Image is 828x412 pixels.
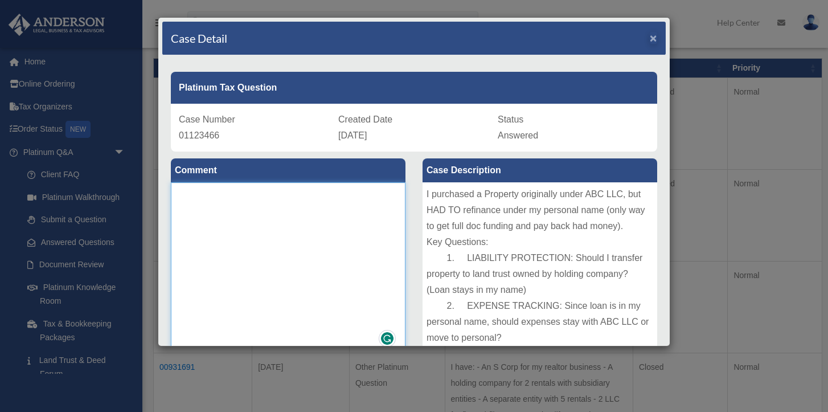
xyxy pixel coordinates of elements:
[650,31,657,44] span: ×
[498,130,538,140] span: Answered
[338,115,392,124] span: Created Date
[179,115,235,124] span: Case Number
[171,72,657,104] div: Platinum Tax Question
[179,130,219,140] span: 01123466
[338,130,367,140] span: [DATE]
[171,158,405,182] label: Comment
[498,115,523,124] span: Status
[650,32,657,44] button: Close
[171,30,227,46] h4: Case Detail
[423,158,657,182] label: Case Description
[423,182,657,353] div: I purchased a Property originally under ABC LLC, but HAD TO refinance under my personal name (onl...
